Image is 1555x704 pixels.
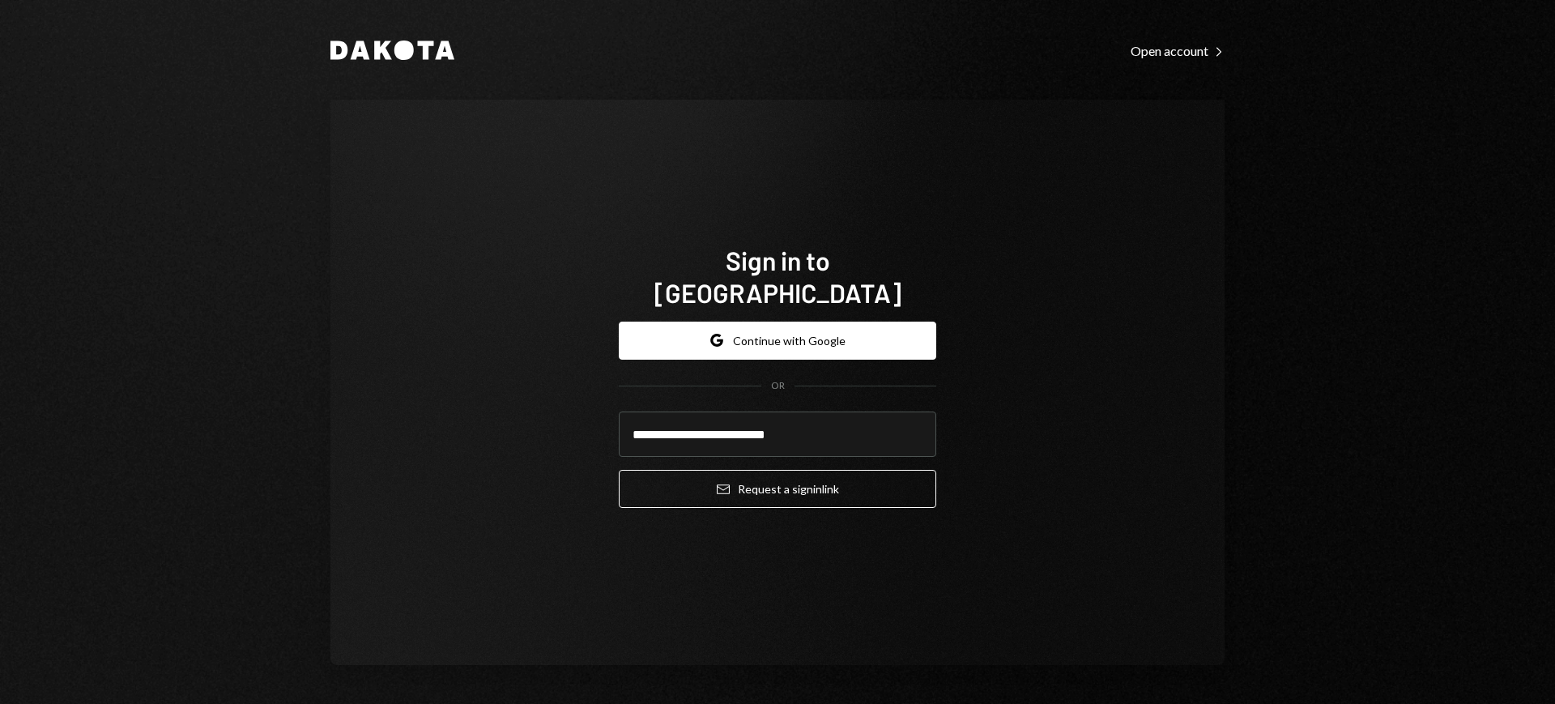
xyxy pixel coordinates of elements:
h1: Sign in to [GEOGRAPHIC_DATA] [619,244,936,309]
button: Continue with Google [619,322,936,360]
div: Open account [1131,43,1225,59]
button: Request a signinlink [619,470,936,508]
a: Open account [1131,41,1225,59]
div: OR [771,379,785,393]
